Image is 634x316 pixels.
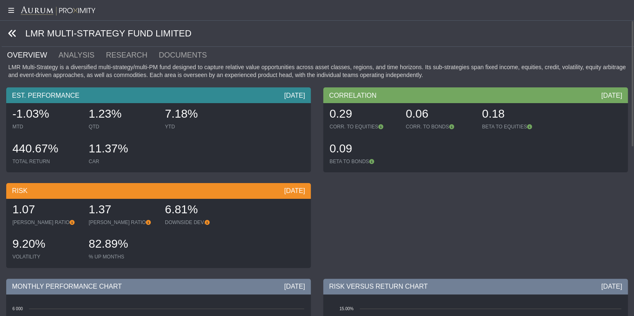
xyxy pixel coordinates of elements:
[601,91,622,100] div: [DATE]
[89,253,157,260] div: % UP MONTHS
[482,123,550,130] div: BETA TO EQUITIES
[12,253,80,260] div: VOLATILITY
[89,236,157,253] div: 82.89%
[12,158,80,165] div: TOTAL RETURN
[329,141,397,158] div: 0.09
[89,219,157,226] div: [PERSON_NAME] RATIO
[284,282,305,291] div: [DATE]
[12,219,80,226] div: [PERSON_NAME] RATIO
[12,123,80,130] div: MTD
[12,236,80,253] div: 9.20%
[6,183,311,199] div: RISK
[601,282,622,291] div: [DATE]
[89,158,157,165] div: CAR
[165,123,233,130] div: YTD
[323,279,628,294] div: RISK VERSUS RETURN CHART
[89,107,121,120] span: 1.23%
[284,186,305,195] div: [DATE]
[6,279,311,294] div: MONTHLY PERFORMANCE CHART
[339,306,353,311] text: 15.00%
[284,91,305,100] div: [DATE]
[89,123,157,130] div: QTD
[89,202,157,219] div: 1.37
[21,6,95,16] img: Aurum-Proximity%20white.svg
[406,106,474,123] div: 0.06
[58,47,105,63] a: ANALYSIS
[165,202,233,219] div: 6.81%
[323,87,628,103] div: CORRELATION
[105,47,158,63] a: RESEARCH
[12,107,49,120] span: -1.03%
[12,141,80,158] div: 440.67%
[2,21,634,47] div: LMR MULTI-STRATEGY FUND LIMITED
[6,87,311,103] div: EST. PERFORMANCE
[406,123,474,130] div: CORR. TO BONDS
[329,107,352,120] span: 0.29
[329,123,397,130] div: CORR. TO EQUITIES
[89,141,157,158] div: 11.37%
[6,63,628,79] div: LMR Multi-Strategy is a diversified multi-strategy/multi-PM fund designed to capture relative val...
[6,47,58,63] a: OVERVIEW
[482,106,550,123] div: 0.18
[12,202,80,219] div: 1.07
[329,158,397,165] div: BETA TO BONDS
[165,219,233,226] div: DOWNSIDE DEV.
[12,306,23,311] text: 6 000
[165,106,233,123] div: 7.18%
[158,47,218,63] a: DOCUMENTS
